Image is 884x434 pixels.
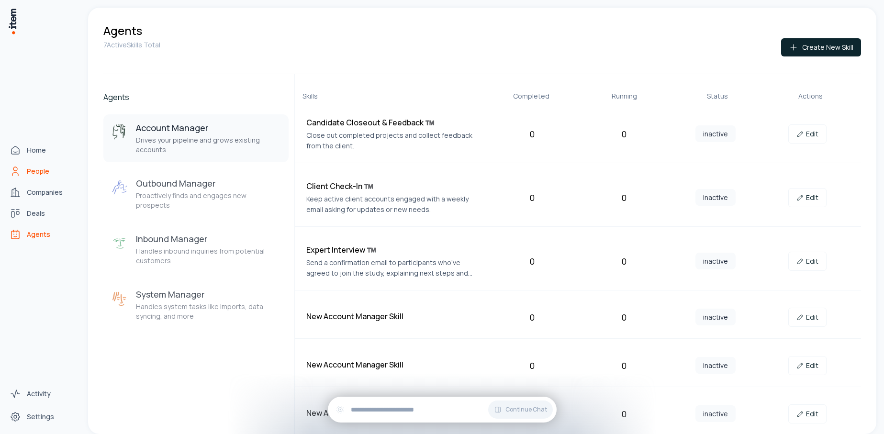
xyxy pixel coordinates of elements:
[695,405,736,422] span: inactive
[306,117,482,128] h4: Candidate Closeout & Feedback ™️
[136,178,281,189] h3: Outbound Manager
[136,289,281,300] h3: System Manager
[27,167,49,176] span: People
[306,194,482,215] p: Keep active client accounts engaged with a weekly email asking for updates or new needs.
[103,281,289,329] button: System ManagerSystem ManagerHandles system tasks like imports, data syncing, and more
[306,180,482,192] h4: Client Check-In ™️
[306,311,482,322] h4: New Account Manager Skill
[8,8,17,35] img: Item Brain Logo
[582,255,666,268] div: 0
[6,141,78,160] a: Home
[27,145,46,155] span: Home
[6,225,78,244] a: Agents
[788,252,827,271] a: Edit
[6,204,78,223] a: Deals
[788,404,827,423] a: Edit
[695,309,736,325] span: inactive
[490,127,574,141] div: 0
[103,114,289,162] button: Account ManagerAccount ManagerDrives your pipeline and grows existing accounts
[675,91,761,101] div: Status
[489,91,574,101] div: Completed
[582,311,666,324] div: 0
[490,311,574,324] div: 0
[306,257,482,278] p: Send a confirmation email to participants who’ve agreed to join the study, explaining next steps ...
[27,389,51,399] span: Activity
[505,406,547,413] span: Continue Chat
[582,407,666,421] div: 0
[788,356,827,375] a: Edit
[136,135,281,155] p: Drives your pipeline and grows existing accounts
[490,359,574,372] div: 0
[6,407,78,426] a: Settings
[136,302,281,321] p: Handles system tasks like imports, data syncing, and more
[695,357,736,374] span: inactive
[582,191,666,204] div: 0
[788,188,827,207] a: Edit
[781,38,861,56] button: Create New Skill
[111,179,128,197] img: Outbound Manager
[582,127,666,141] div: 0
[582,359,666,372] div: 0
[490,255,574,268] div: 0
[6,384,78,403] a: Activity
[306,407,482,419] h4: New Account Manager Skill
[695,125,736,142] span: inactive
[27,230,50,239] span: Agents
[136,233,281,245] h3: Inbound Manager
[788,308,827,327] a: Edit
[302,91,481,101] div: Skills
[27,188,63,197] span: Companies
[6,162,78,181] a: People
[27,209,45,218] span: Deals
[136,122,281,134] h3: Account Manager
[768,91,853,101] div: Actions
[103,91,289,103] h2: Agents
[111,290,128,308] img: System Manager
[111,235,128,252] img: Inbound Manager
[695,189,736,206] span: inactive
[582,91,667,101] div: Running
[788,124,827,144] a: Edit
[306,359,482,370] h4: New Account Manager Skill
[6,183,78,202] a: Companies
[136,191,281,210] p: Proactively finds and engages new prospects
[103,23,142,38] h1: Agents
[103,170,289,218] button: Outbound ManagerOutbound ManagerProactively finds and engages new prospects
[103,40,160,50] p: 7 Active Skills Total
[306,244,482,256] h4: Expert Interview ™️
[490,191,574,204] div: 0
[488,401,553,419] button: Continue Chat
[695,253,736,269] span: inactive
[328,397,557,423] div: Continue Chat
[27,412,54,422] span: Settings
[136,246,281,266] p: Handles inbound inquiries from potential customers
[111,124,128,141] img: Account Manager
[103,225,289,273] button: Inbound ManagerInbound ManagerHandles inbound inquiries from potential customers
[306,130,482,151] p: Close out completed projects and collect feedback from the client.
